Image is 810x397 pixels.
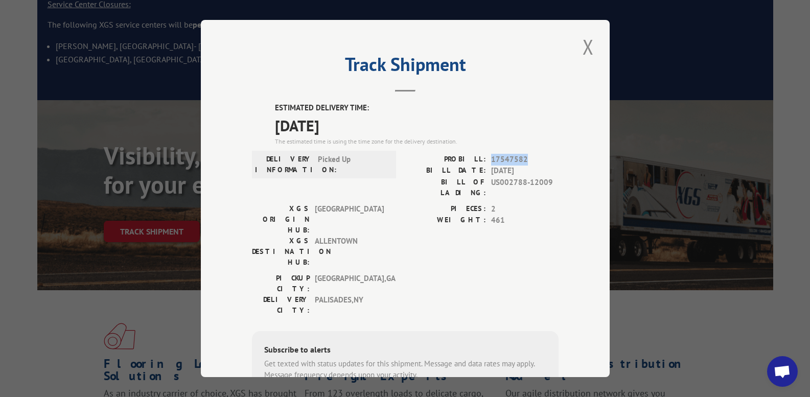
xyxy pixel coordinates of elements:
span: [DATE] [491,165,559,177]
label: PROBILL: [405,153,486,165]
span: [DATE] [275,113,559,136]
div: Get texted with status updates for this shipment. Message and data rates may apply. Message frequ... [264,358,546,381]
label: BILL DATE: [405,165,486,177]
span: 461 [491,215,559,226]
div: Subscribe to alerts [264,343,546,358]
span: 2 [491,203,559,215]
span: [GEOGRAPHIC_DATA] [315,203,384,235]
label: BILL OF LADING: [405,176,486,198]
a: Open chat [767,356,798,387]
span: 17547582 [491,153,559,165]
label: ESTIMATED DELIVERY TIME: [275,102,559,114]
label: PIECES: [405,203,486,215]
label: DELIVERY INFORMATION: [255,153,313,175]
span: [GEOGRAPHIC_DATA] , GA [315,272,384,294]
span: PALISADES , NY [315,294,384,315]
span: Picked Up [318,153,387,175]
span: US002788-12009 [491,176,559,198]
label: WEIGHT: [405,215,486,226]
h2: Track Shipment [252,57,559,77]
span: ALLENTOWN [315,235,384,267]
label: PICKUP CITY: [252,272,310,294]
button: Close modal [580,33,597,61]
label: XGS ORIGIN HUB: [252,203,310,235]
div: The estimated time is using the time zone for the delivery destination. [275,136,559,146]
label: XGS DESTINATION HUB: [252,235,310,267]
label: DELIVERY CITY: [252,294,310,315]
